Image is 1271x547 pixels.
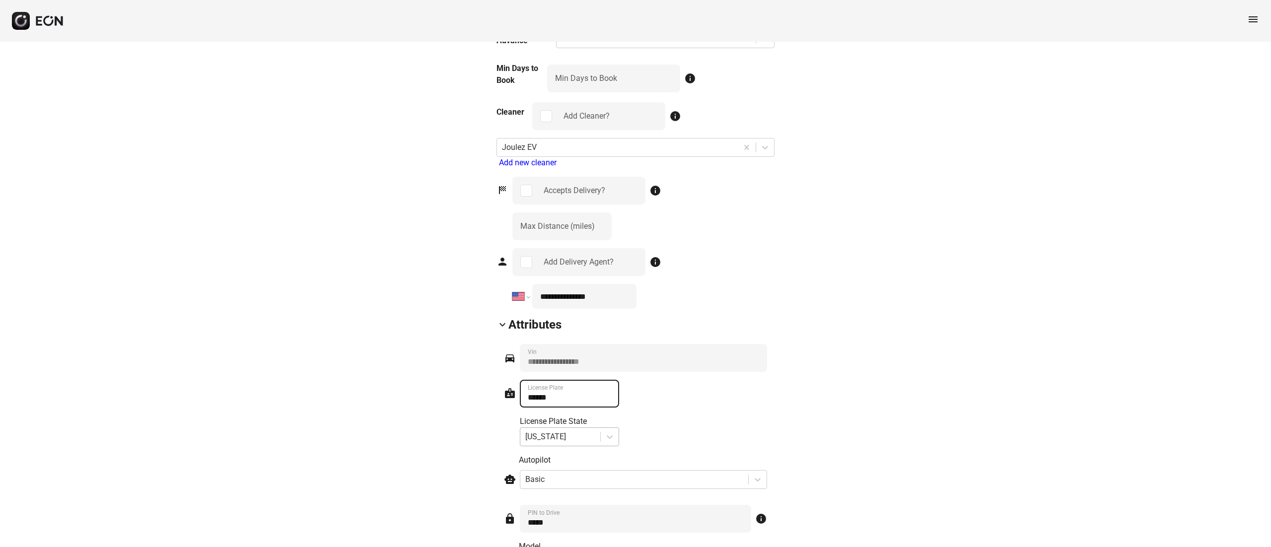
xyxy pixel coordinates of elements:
span: info [755,513,767,525]
p: Autopilot [519,454,767,466]
div: License Plate State [520,415,619,427]
div: Add new cleaner [499,157,775,169]
span: info [669,110,681,122]
h3: Min Days to Book [496,63,547,86]
span: lock [504,513,516,525]
span: sports_score [496,184,508,196]
span: info [649,185,661,197]
div: Add Delivery Agent? [544,256,614,268]
span: badge [504,387,516,399]
label: Max Distance (miles) [520,220,595,232]
div: Add Cleaner? [564,110,610,122]
span: person [496,256,508,268]
span: info [649,256,661,268]
span: info [684,72,696,84]
span: smart_toy [504,474,516,485]
label: PIN to Drive [528,509,560,517]
label: License Plate [528,384,563,392]
label: Min Days to Book [555,72,617,84]
div: Accepts Delivery? [544,185,605,197]
h3: Cleaner [496,106,524,118]
span: directions_car [504,352,516,364]
span: menu [1247,13,1259,25]
h2: Attributes [508,317,562,333]
span: keyboard_arrow_down [496,319,508,331]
